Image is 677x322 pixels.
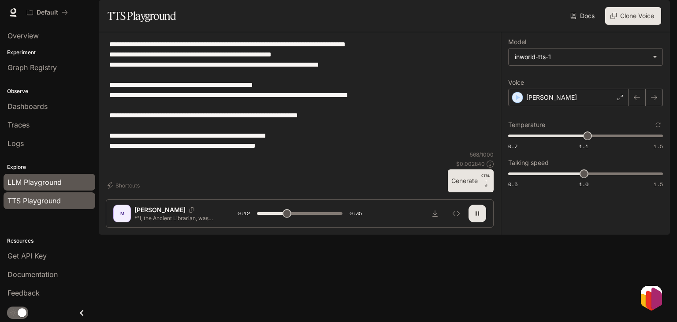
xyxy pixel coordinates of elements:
p: Temperature [508,122,545,128]
p: *"I, the Ancient Librarian, was wandering through a dark, abandoned library… [pause 0.5s] when I ... [134,214,216,222]
p: Voice [508,79,524,86]
span: 1.5 [654,142,663,150]
button: GenerateCTRL +⏎ [448,169,494,192]
p: Model [508,39,526,45]
p: ⏎ [481,173,490,189]
button: Inspect [447,205,465,222]
span: 0:35 [350,209,362,218]
button: Copy Voice ID [186,207,198,213]
span: 1.1 [579,142,588,150]
button: All workspaces [23,4,72,21]
button: Clone Voice [605,7,661,25]
span: 0:12 [238,209,250,218]
p: Talking speed [508,160,549,166]
button: Shortcuts [106,178,143,192]
button: Reset to default [653,120,663,130]
p: [PERSON_NAME] [134,206,186,214]
a: Docs [569,7,598,25]
span: 0.5 [508,180,517,188]
h1: TTS Playground [108,7,176,25]
div: M [115,206,129,221]
button: Download audio [426,205,444,222]
span: 1.5 [654,180,663,188]
span: 1.0 [579,180,588,188]
p: [PERSON_NAME] [526,93,577,102]
span: 0.7 [508,142,517,150]
div: inworld-tts-1 [509,49,662,65]
p: Default [37,9,58,16]
p: CTRL + [481,173,490,183]
div: inworld-tts-1 [515,52,648,61]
